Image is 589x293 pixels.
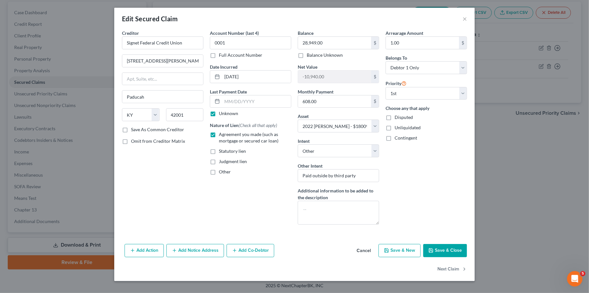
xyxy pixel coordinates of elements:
[463,15,467,23] button: ×
[238,122,277,128] span: (Check all that apply)
[580,271,585,276] span: 5
[219,132,278,143] span: Agreement you made (such as mortgage or secured car loan)
[395,114,413,120] span: Disputed
[227,244,274,258] button: Add Co-Debtor
[125,244,164,258] button: Add Action
[122,55,203,67] input: Enter address...
[386,79,407,87] label: Priority
[298,30,313,36] label: Balance
[298,187,379,201] label: Additional information to be added to the description
[131,138,185,144] span: Omit from Creditor Matrix
[371,37,379,49] div: $
[298,162,323,169] label: Other Intent
[166,244,224,258] button: Add Notice Address
[210,63,238,70] label: Date Incurred
[122,14,178,23] div: Edit Secured Claim
[210,36,291,49] input: XXXX
[386,37,459,49] input: 0.00
[166,108,204,121] input: Enter zip...
[298,71,371,83] input: 0.00
[210,122,277,129] label: Nature of Lien
[222,95,291,108] input: MM/DD/YYYY
[298,169,379,182] input: Specify...
[371,95,379,108] div: $
[437,262,467,276] button: Next Claim
[210,88,247,95] label: Last Payment Date
[122,30,139,36] span: Creditor
[298,88,333,95] label: Monthly Payment
[386,55,407,61] span: Belongs To
[351,245,376,258] button: Cancel
[423,244,467,258] button: Save & Close
[131,126,184,133] label: Save As Common Creditor
[210,30,259,36] label: Account Number (last 4)
[219,169,231,174] span: Other
[298,113,309,119] span: Asset
[395,135,417,141] span: Contingent
[371,71,379,83] div: $
[219,110,238,117] label: Unknown
[379,244,421,258] button: Save & New
[298,138,310,144] label: Intent
[222,71,291,83] input: MM/DD/YYYY
[395,125,421,130] span: Unliquidated
[219,159,247,164] span: Judgment lien
[459,37,467,49] div: $
[219,148,246,154] span: Statutory lien
[122,36,203,49] input: Search creditor by name...
[298,95,371,108] input: 0.00
[298,63,317,70] label: Net Value
[567,271,583,287] iframe: Intercom live chat
[219,52,262,58] label: Full Account Number
[386,30,423,36] label: Arrearage Amount
[298,37,371,49] input: 0.00
[122,91,203,103] input: Enter city...
[386,105,467,112] label: Choose any that apply
[307,52,343,58] label: Balance Unknown
[122,73,203,85] input: Apt, Suite, etc...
